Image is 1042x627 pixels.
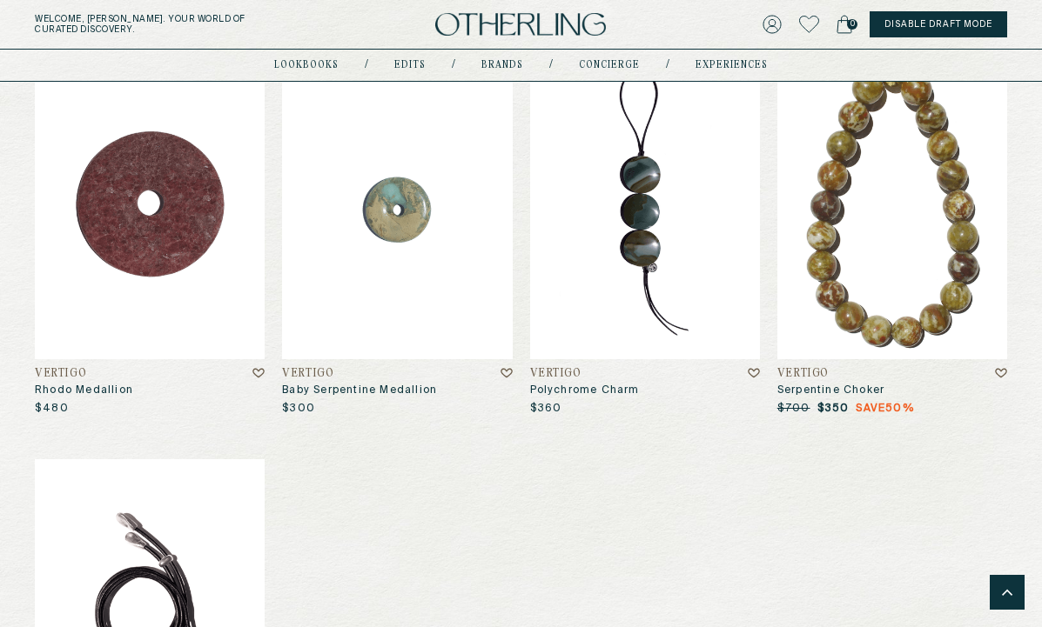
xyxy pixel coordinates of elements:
a: Edits [394,61,426,70]
p: $300 [282,402,315,416]
a: SERPENTINE CHOKERVertigoSerpentine Choker$700$350Save50% [777,49,1007,416]
h4: Vertigo [35,368,86,380]
h3: Rhodo Medallion [35,384,265,397]
div: / [365,58,368,72]
h4: Vertigo [282,368,333,380]
a: BABY SERPENTINE MEDALLIONVertigoBaby Serpentine Medallion$300 [282,49,512,416]
a: lookbooks [274,61,339,70]
div: / [666,58,669,72]
img: POLYCHROME CHARM [530,49,760,359]
p: $480 [35,402,69,416]
span: Save 50 % [856,402,913,416]
span: 0 [847,19,857,30]
p: $360 [530,402,562,416]
img: logo [435,13,606,37]
h3: Polychrome Charm [530,384,760,397]
img: RHODO MEDALLION [35,49,265,359]
button: Disable Draft Mode [870,11,1007,37]
a: POLYCHROME CHARMVertigoPolychrome Charm$360 [530,49,760,416]
h5: Welcome, [PERSON_NAME] . Your world of curated discovery. [35,14,326,35]
div: / [549,58,553,72]
img: BABY SERPENTINE MEDALLION [282,49,512,359]
p: $350 [817,402,914,416]
p: $700 [777,402,810,416]
a: Brands [481,61,523,70]
h3: Serpentine Choker [777,384,1007,397]
div: / [452,58,455,72]
a: concierge [579,61,640,70]
h3: Baby Serpentine Medallion [282,384,512,397]
img: SERPENTINE CHOKER [777,49,1007,359]
a: RHODO MEDALLIONVertigoRhodo Medallion$480 [35,49,265,416]
a: experiences [696,61,768,70]
h4: Vertigo [530,368,582,380]
a: 0 [837,12,852,37]
h4: Vertigo [777,368,829,380]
